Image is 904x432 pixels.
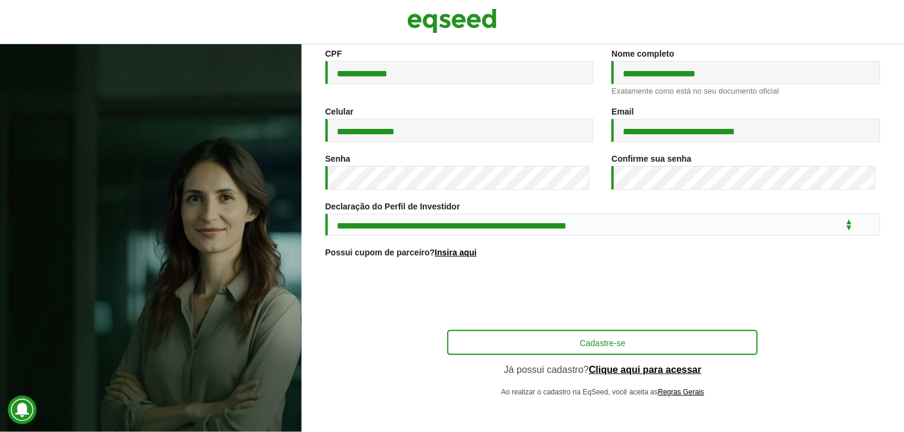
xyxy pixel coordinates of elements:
a: Insira aqui [435,248,476,257]
label: CPF [325,50,342,58]
p: Ao realizar o cadastro na EqSeed, você aceita as [447,388,758,396]
label: Email [611,107,634,116]
p: Já possui cadastro? [447,364,758,375]
label: Nome completo [611,50,674,58]
button: Cadastre-se [447,330,758,355]
img: EqSeed Logo [407,6,497,36]
label: Celular [325,107,353,116]
a: Clique aqui para acessar [589,365,702,375]
label: Declaração do Perfil de Investidor [325,202,460,211]
a: Regras Gerais [658,388,704,396]
iframe: reCAPTCHA [512,271,693,318]
div: Exatamente como está no seu documento oficial [611,87,880,95]
label: Confirme sua senha [611,155,691,163]
label: Possui cupom de parceiro? [325,248,477,257]
label: Senha [325,155,350,163]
